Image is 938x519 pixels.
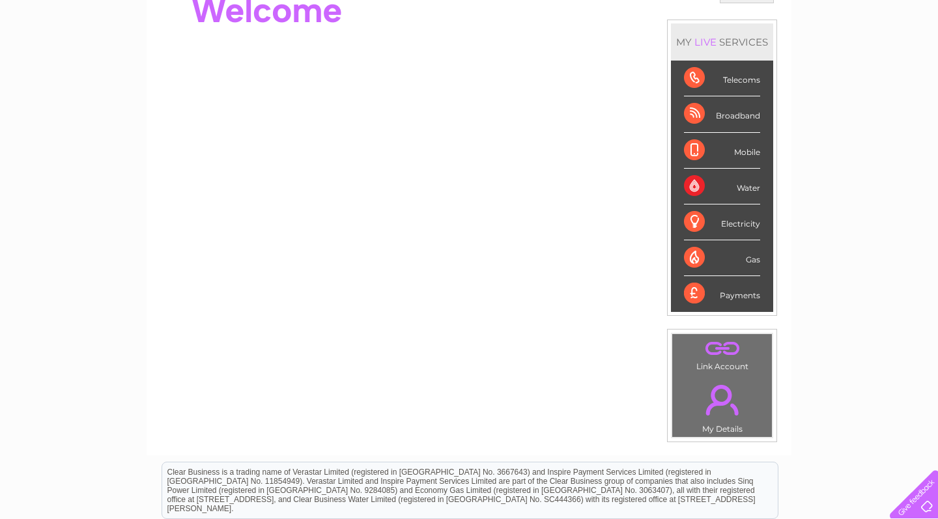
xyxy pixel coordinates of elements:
div: Broadband [684,96,760,132]
td: My Details [672,374,773,438]
div: Mobile [684,133,760,169]
div: LIVE [692,36,719,48]
td: Link Account [672,333,773,374]
div: Payments [684,276,760,311]
a: Water [709,55,733,65]
div: Electricity [684,204,760,240]
div: MY SERVICES [671,23,773,61]
a: Contact [851,55,883,65]
div: Water [684,169,760,204]
a: Log out [895,55,926,65]
div: Clear Business is a trading name of Verastar Limited (registered in [GEOGRAPHIC_DATA] No. 3667643... [162,7,778,63]
img: logo.png [33,34,99,74]
a: . [675,337,769,360]
a: Telecoms [778,55,817,65]
a: . [675,377,769,423]
a: Blog [825,55,844,65]
div: Gas [684,240,760,276]
a: 0333 014 3131 [692,7,782,23]
div: Telecoms [684,61,760,96]
a: Energy [741,55,770,65]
